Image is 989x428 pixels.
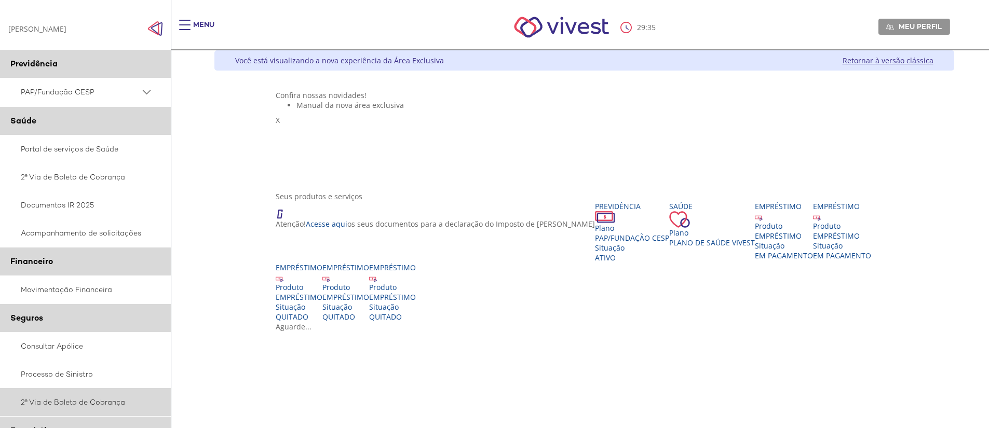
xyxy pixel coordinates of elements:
span: EM PAGAMENTO [813,251,871,260]
span: Meu perfil [899,22,942,31]
div: Produto [813,221,871,231]
span: QUITADO [276,312,308,322]
div: Empréstimo [276,263,322,272]
a: Retornar à versão clássica [843,56,933,65]
span: 29 [637,22,645,32]
img: Vivest [503,5,620,49]
span: 35 [647,22,656,32]
span: X [276,115,280,125]
div: Empréstimo [813,201,871,211]
div: EMPRÉSTIMO [276,292,322,302]
div: Saúde [669,201,755,211]
a: Acesse aqui [306,219,347,229]
a: Meu perfil [878,19,950,34]
span: Click to close side navigation. [147,21,163,36]
img: Meu perfil [886,23,894,31]
div: Seus produtos e serviços [276,191,892,201]
a: Empréstimo Produto EMPRÉSTIMO Situação QUITADO [369,263,416,322]
div: Empréstimo [322,263,369,272]
div: : [620,22,658,33]
img: ico_coracao.png [669,211,690,228]
div: Produto [276,282,322,292]
span: Manual da nova área exclusiva [296,100,404,110]
span: PAP/Fundação CESP [595,233,669,243]
div: EMPRÉSTIMO [369,292,416,302]
img: ico_emprestimo.svg [276,274,283,282]
span: EM PAGAMENTO [755,251,813,260]
div: Plano [669,228,755,238]
img: ico_emprestimo.svg [813,213,821,221]
a: Empréstimo Produto EMPRÉSTIMO Situação QUITADO [276,263,322,322]
img: ico_emprestimo.svg [322,274,330,282]
span: Financeiro [10,256,53,267]
div: Situação [322,302,369,312]
div: EMPRÉSTIMO [322,292,369,302]
div: Previdência [595,201,669,211]
div: Situação [755,241,813,251]
div: Situação [369,302,416,312]
span: QUITADO [322,312,355,322]
img: ico_dinheiro.png [595,211,615,223]
a: Empréstimo Produto EMPRÉSTIMO Situação EM PAGAMENTO [755,201,813,260]
span: Previdência [10,58,58,69]
div: EMPRÉSTIMO [813,231,871,241]
span: Ativo [595,253,616,263]
section: <span lang="en" dir="ltr">ProdutosCard</span> [276,191,892,332]
img: Fechar menu [147,21,163,36]
div: Situação [595,243,669,253]
div: Situação [813,241,871,251]
div: Confira nossas novidades! [276,90,892,100]
span: PAP/Fundação CESP [21,86,140,99]
div: Produto [369,282,416,292]
div: EMPRÉSTIMO [755,231,813,241]
div: Empréstimo [755,201,813,211]
span: Seguros [10,312,43,323]
div: Produto [755,221,813,231]
span: QUITADO [369,312,402,322]
section: <span lang="pt-BR" dir="ltr">Visualizador do Conteúdo da Web</span> 1 [276,90,892,181]
div: Menu [193,20,214,40]
div: Empréstimo [369,263,416,272]
a: Saúde PlanoPlano de Saúde VIVEST [669,201,755,247]
div: Situação [276,302,322,312]
img: ico_emprestimo.svg [369,274,377,282]
div: Plano [595,223,669,233]
img: ico_emprestimo.svg [755,213,763,221]
span: Saúde [10,115,36,126]
p: Atenção! os seus documentos para a declaração do Imposto de [PERSON_NAME] [276,219,595,229]
div: [PERSON_NAME] [8,24,66,34]
div: Produto [322,282,369,292]
a: Previdência PlanoPAP/Fundação CESP SituaçãoAtivo [595,201,669,263]
a: Empréstimo Produto EMPRÉSTIMO Situação QUITADO [322,263,369,322]
a: Empréstimo Produto EMPRÉSTIMO Situação EM PAGAMENTO [813,201,871,260]
img: ico_atencao.png [276,201,293,219]
div: Você está visualizando a nova experiência da Área Exclusiva [235,56,444,65]
div: Aguarde... [276,322,892,332]
span: Plano de Saúde VIVEST [669,238,755,247]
